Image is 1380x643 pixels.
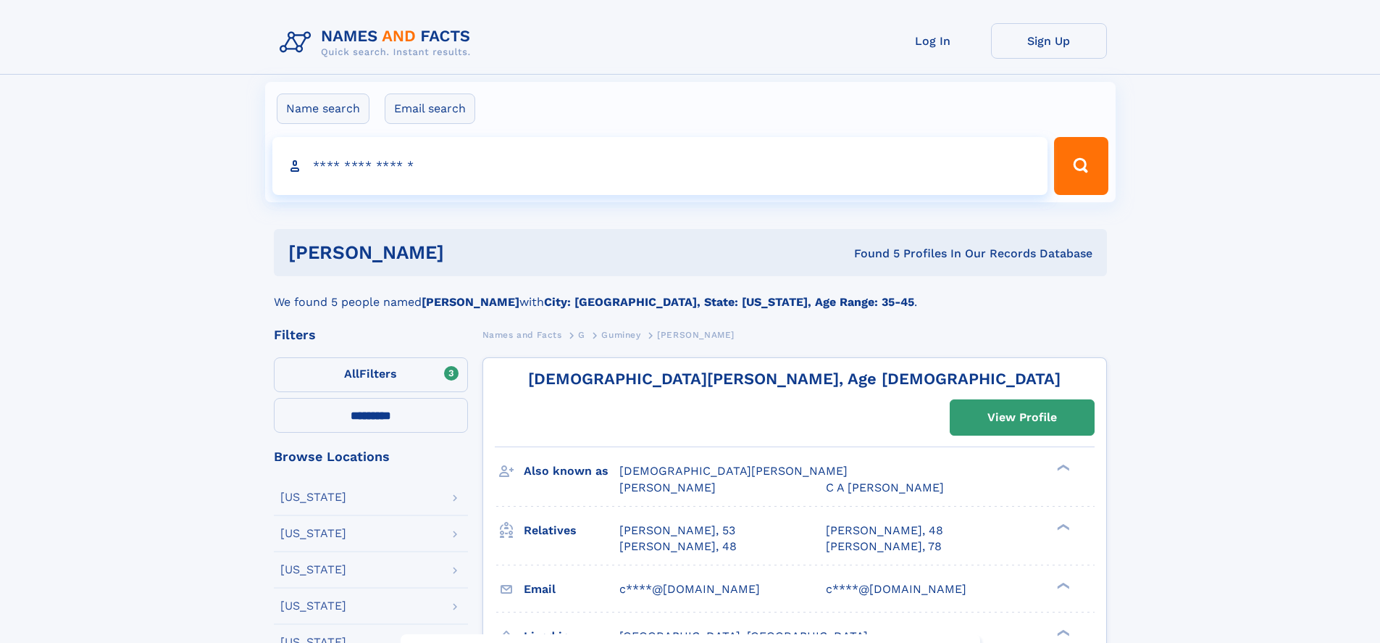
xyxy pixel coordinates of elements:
[544,295,914,309] b: City: [GEOGRAPHIC_DATA], State: [US_STATE], Age Range: 35-45
[875,23,991,59] a: Log In
[277,94,369,124] label: Name search
[288,244,649,262] h1: [PERSON_NAME]
[1053,581,1071,590] div: ❯
[950,400,1094,435] a: View Profile
[272,137,1048,195] input: search input
[1053,463,1071,473] div: ❯
[274,276,1107,311] div: We found 5 people named with .
[826,539,942,555] a: [PERSON_NAME], 78
[987,401,1057,434] div: View Profile
[482,325,562,344] a: Names and Facts
[657,330,735,340] span: [PERSON_NAME]
[578,330,585,340] span: G
[280,528,346,539] div: [US_STATE]
[601,325,640,344] a: Guminey
[1053,522,1071,531] div: ❯
[991,23,1107,59] a: Sign Up
[528,370,1061,388] a: [DEMOGRAPHIC_DATA][PERSON_NAME], Age [DEMOGRAPHIC_DATA]
[1054,137,1108,195] button: Search Button
[826,523,943,539] a: [PERSON_NAME], 48
[649,246,1092,262] div: Found 5 Profiles In Our Records Database
[524,577,619,602] h3: Email
[274,23,482,62] img: Logo Names and Facts
[578,325,585,344] a: G
[344,367,359,381] span: All
[619,629,868,643] span: [GEOGRAPHIC_DATA], [GEOGRAPHIC_DATA]
[1053,628,1071,637] div: ❯
[274,357,468,392] label: Filters
[385,94,475,124] label: Email search
[826,481,944,494] span: C A [PERSON_NAME]
[274,328,468,341] div: Filters
[524,518,619,543] h3: Relatives
[619,481,716,494] span: [PERSON_NAME]
[280,600,346,612] div: [US_STATE]
[619,539,737,555] a: [PERSON_NAME], 48
[601,330,640,340] span: Guminey
[619,464,848,478] span: [DEMOGRAPHIC_DATA][PERSON_NAME]
[274,450,468,463] div: Browse Locations
[619,523,735,539] a: [PERSON_NAME], 53
[422,295,519,309] b: [PERSON_NAME]
[280,564,346,576] div: [US_STATE]
[280,491,346,503] div: [US_STATE]
[524,459,619,484] h3: Also known as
